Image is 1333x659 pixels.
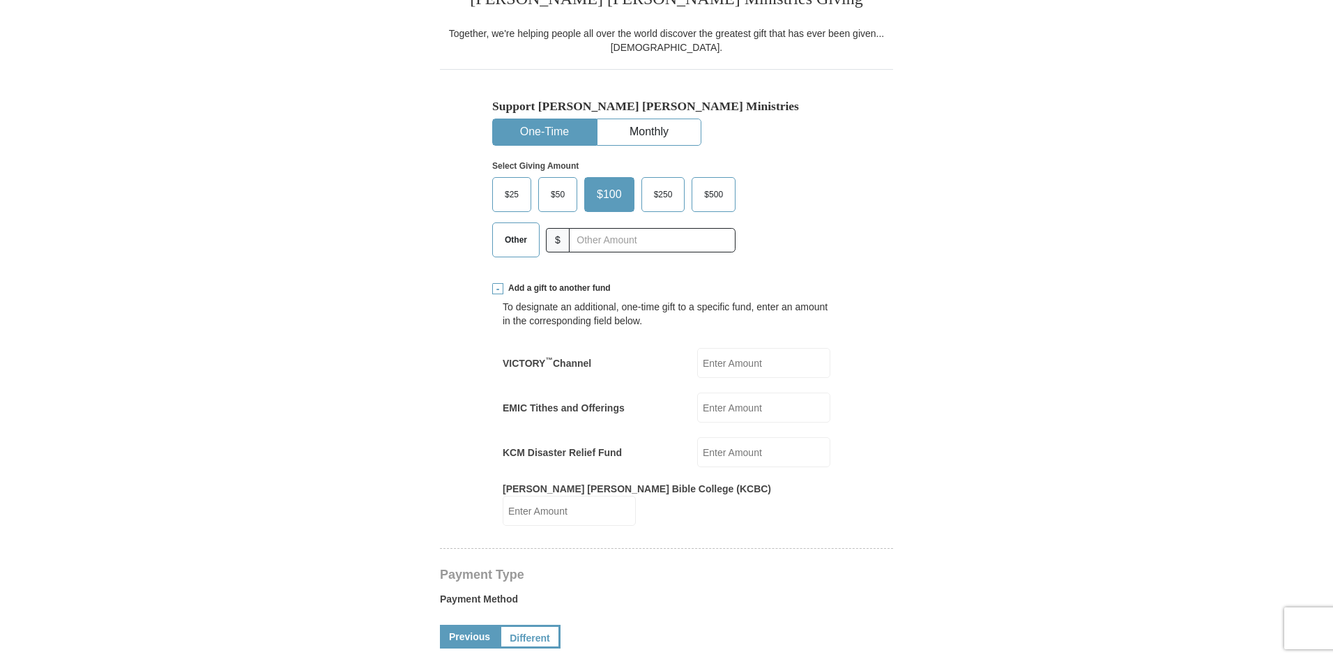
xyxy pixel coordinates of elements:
[492,99,841,114] h5: Support [PERSON_NAME] [PERSON_NAME] Ministries
[440,592,893,613] label: Payment Method
[546,228,570,252] span: $
[503,496,636,526] input: Enter Amount
[647,184,680,205] span: $250
[503,482,771,496] label: [PERSON_NAME] [PERSON_NAME] Bible College (KCBC)
[569,228,736,252] input: Other Amount
[697,348,830,378] input: Enter Amount
[499,625,561,649] a: Different
[493,119,596,145] button: One-Time
[503,446,622,460] label: KCM Disaster Relief Fund
[498,229,534,250] span: Other
[597,119,701,145] button: Monthly
[503,401,625,415] label: EMIC Tithes and Offerings
[440,26,893,54] div: Together, we're helping people all over the world discover the greatest gift that has ever been g...
[498,184,526,205] span: $25
[697,393,830,423] input: Enter Amount
[545,356,553,364] sup: ™
[503,300,830,328] div: To designate an additional, one-time gift to a specific fund, enter an amount in the correspondin...
[544,184,572,205] span: $50
[440,569,893,580] h4: Payment Type
[590,184,629,205] span: $100
[492,161,579,171] strong: Select Giving Amount
[503,282,611,294] span: Add a gift to another fund
[697,437,830,467] input: Enter Amount
[697,184,730,205] span: $500
[503,356,591,370] label: VICTORY Channel
[440,625,499,649] a: Previous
